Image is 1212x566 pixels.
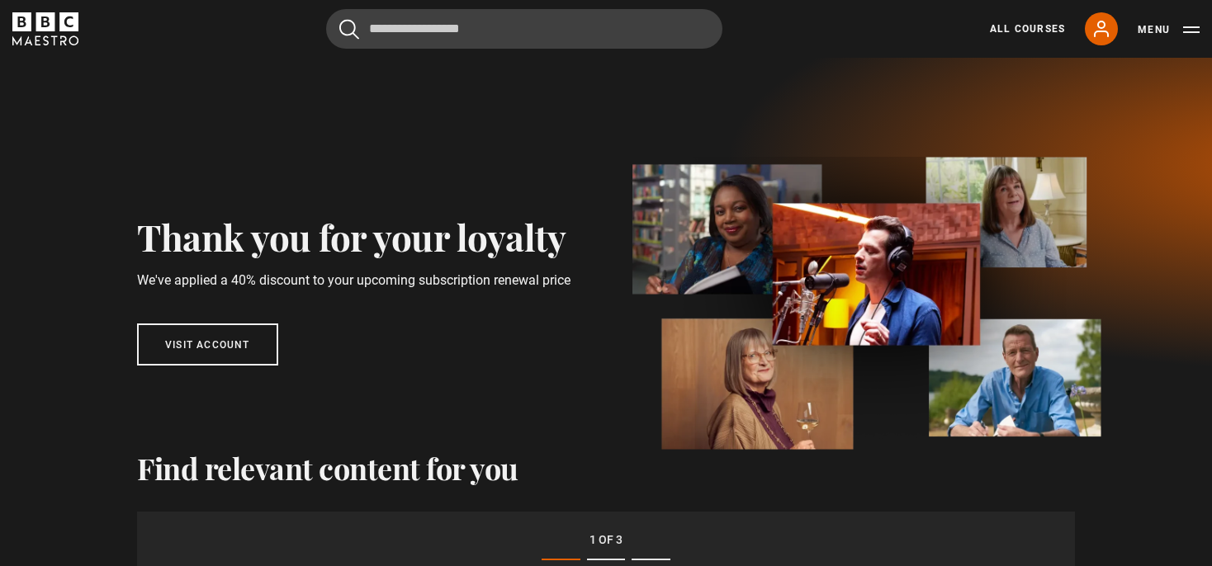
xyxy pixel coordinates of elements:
[137,450,1075,485] h2: Find relevant content for you
[137,271,573,290] p: We've applied a 40% discount to your upcoming subscription renewal price
[203,531,1009,549] p: 1 of 3
[339,19,359,40] button: Submit the search query
[1138,21,1200,38] button: Toggle navigation
[137,323,278,366] a: Visit account
[137,215,573,257] h2: Thank you for your loyalty
[990,21,1065,36] a: All Courses
[326,9,722,49] input: Search
[632,157,1101,450] img: banner_image-1d4a58306c65641337db.webp
[12,12,78,45] svg: BBC Maestro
